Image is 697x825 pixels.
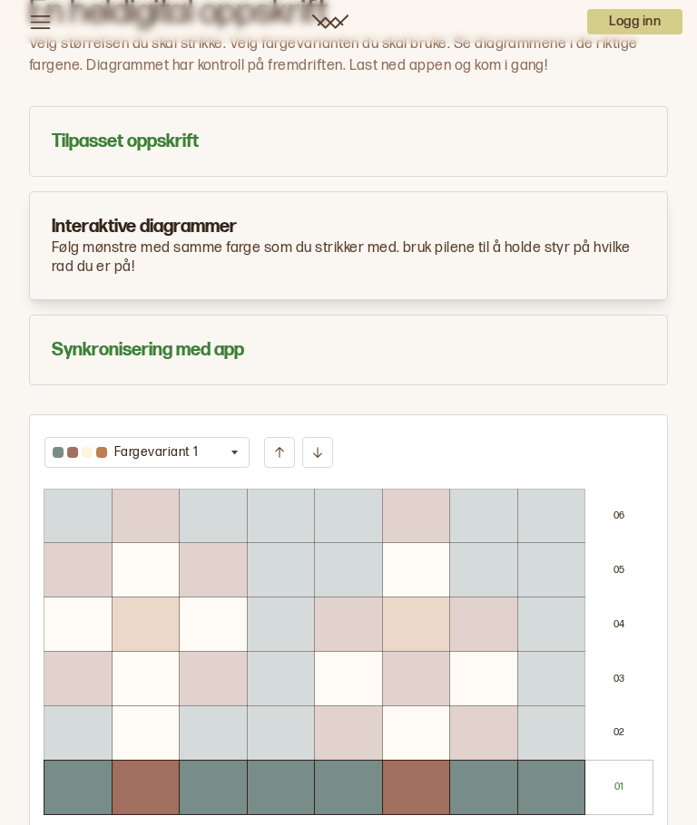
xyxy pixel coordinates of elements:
h3: Interaktive diagrammer [52,214,645,239]
a: Woolit [312,15,348,29]
h3: Synkronisering med app [52,337,645,363]
p: Logg inn [587,9,682,34]
p: 0 4 [614,618,625,631]
h3: Tilpasset oppskrift [52,129,645,154]
p: 0 6 [614,510,625,522]
p: Fargevariant 1 [114,443,199,461]
button: Fargevariant 1 [44,437,250,468]
p: 0 1 [614,781,624,793]
p: Velg størrelsen du skal strikke. Velg fargevarianten du skal bruke. Se diagrammene i de riktige f... [29,34,668,77]
p: Følg mønstre med samme farge som du strikker med. bruk pilene til å holde styr på hvilke rad du e... [52,239,645,277]
p: 0 2 [614,726,625,739]
p: 0 5 [614,564,625,577]
p: 0 3 [614,673,625,685]
button: User dropdown [587,9,682,34]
